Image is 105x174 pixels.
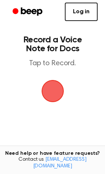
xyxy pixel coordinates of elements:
[7,5,49,19] a: Beep
[65,3,98,21] a: Log in
[33,157,87,169] a: [EMAIL_ADDRESS][DOMAIN_NAME]
[13,59,92,68] p: Tap to Record.
[42,80,64,102] img: Beep Logo
[13,35,92,53] h1: Record a Voice Note for Docs
[4,157,101,170] span: Contact us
